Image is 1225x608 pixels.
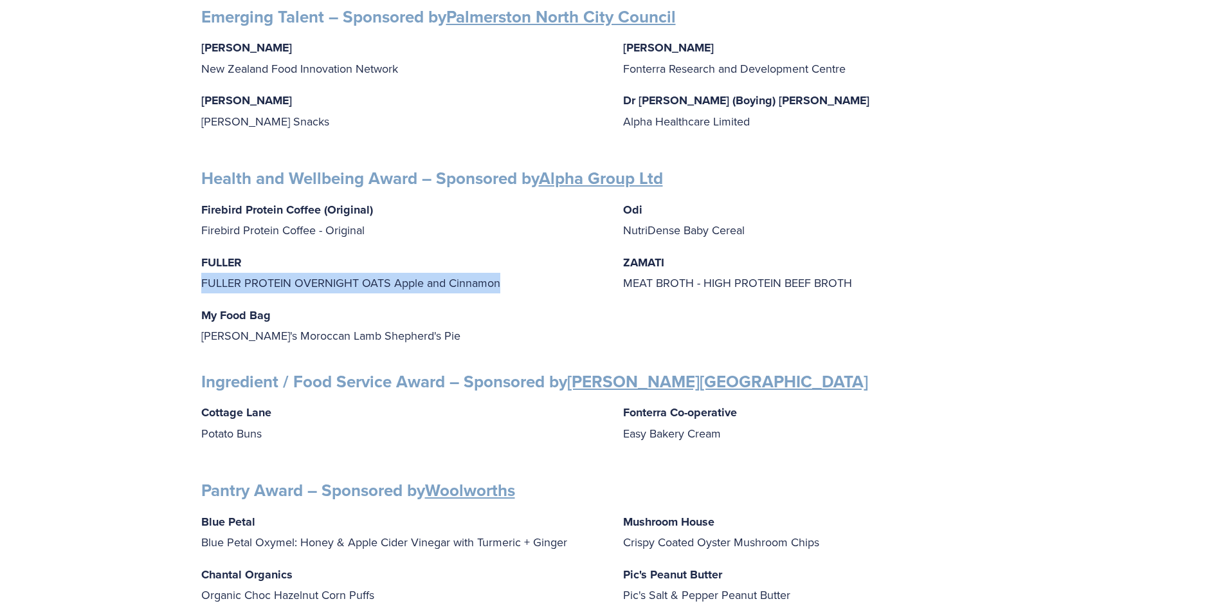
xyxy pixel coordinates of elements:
a: [PERSON_NAME][GEOGRAPHIC_DATA] [567,369,868,394]
strong: [PERSON_NAME] [201,92,292,109]
p: Fonterra Research and Development Centre [623,37,1024,78]
strong: Health and Wellbeing Award – Sponsored by [201,166,663,190]
p: Firebird Protein Coffee - Original [201,199,603,241]
strong: Fonterra Co-operative [623,404,737,421]
a: Woolworths [425,478,515,502]
p: Blue Petal Oxymel: Honey & Apple Cider Vinegar with Turmeric + Ginger [201,511,603,553]
strong: Pic's Peanut Butter [623,566,722,583]
strong: Blue Petal [201,513,255,530]
p: FULLER PROTEIN OVERNIGHT OATS Apple and Cinnamon [201,252,603,293]
p: [PERSON_NAME]'s Moroccan Lamb Shepherd's Pie [201,305,603,346]
strong: Odi [623,201,642,218]
strong: FULLER [201,254,242,271]
p: Easy Bakery Cream [623,402,1024,443]
p: Organic Choc Hazelnut Corn Puffs [201,564,603,605]
strong: [PERSON_NAME] [623,39,714,56]
strong: ZAMATI [623,254,664,271]
a: Alpha Group Ltd [539,166,663,190]
strong: Emerging Talent – Sponsored by [201,5,676,29]
strong: Cottage Lane [201,404,271,421]
strong: Mushroom House [623,513,714,530]
p: Potato Buns [201,402,603,443]
strong: Firebird Protein Coffee (Original) [201,201,373,218]
p: Alpha Healthcare Limited [623,90,1024,131]
strong: Pantry Award – Sponsored by [201,478,515,502]
p: NutriDense Baby Cereal [623,199,1024,241]
p: [PERSON_NAME] Snacks [201,90,603,131]
strong: Ingredient / Food Service Award – Sponsored by [201,369,868,394]
strong: Chantal Organics [201,566,293,583]
p: Pic's Salt & Pepper Peanut Butter [623,564,1024,605]
a: Palmerston North City Council [446,5,676,29]
p: MEAT BROTH - HIGH PROTEIN BEEF BROTH [623,252,1024,293]
p: Crispy Coated Oyster Mushroom Chips [623,511,1024,553]
strong: Dr [PERSON_NAME] (Boying) [PERSON_NAME] [623,92,869,109]
strong: [PERSON_NAME] [201,39,292,56]
p: New Zealand Food Innovation Network [201,37,603,78]
strong: My Food Bag [201,307,271,324]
